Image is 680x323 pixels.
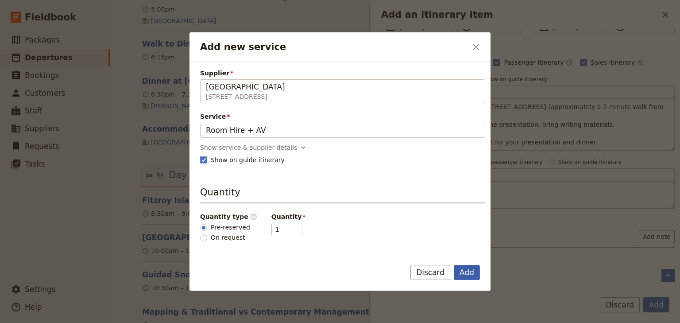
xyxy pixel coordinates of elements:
input: Service [206,125,479,136]
span: [GEOGRAPHIC_DATA] [206,82,285,92]
button: Discard [410,265,450,280]
div: Quantity type [200,212,257,221]
button: Add [454,265,480,280]
h2: Add new service [200,40,467,54]
span: Quantity [271,213,302,220]
div: Shared service [200,251,485,260]
button: Show service & supplier details [200,143,308,152]
input: Pre-reserved [200,224,207,231]
div: Show service & supplier details [200,143,297,152]
span: [STREET_ADDRESS] [206,92,479,101]
span: Service [200,112,485,121]
button: Close dialog [468,39,483,54]
span: Pre-reserved [211,223,250,232]
input: Quantity [271,223,302,236]
span: Supplier [200,69,485,78]
span: ​ [250,213,257,220]
span: Show on guide itinerary [211,156,285,164]
h3: Quantity [200,186,485,203]
input: On request [200,234,207,241]
span: On request [211,233,245,242]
